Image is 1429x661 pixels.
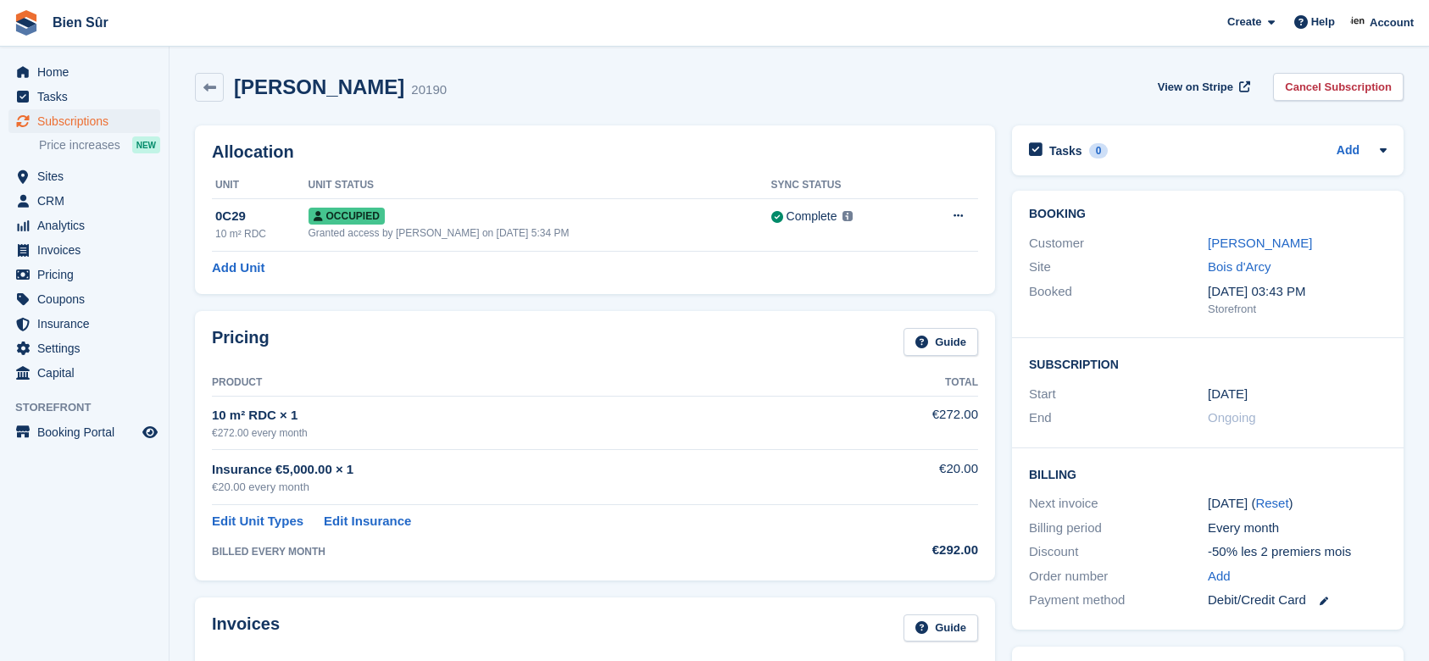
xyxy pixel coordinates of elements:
a: menu [8,214,160,237]
div: -50% les 2 premiers mois [1208,542,1387,562]
div: Every month [1208,519,1387,538]
a: Bois d'Arcy [1208,259,1271,274]
img: Asmaa Habri [1350,14,1367,31]
div: 0 [1089,143,1109,158]
div: 20190 [411,81,447,100]
a: Guide [904,614,978,642]
div: 10 m² RDC × 1 [212,406,835,425]
a: Bien Sûr [46,8,115,36]
th: Product [212,369,835,397]
div: Order number [1029,567,1208,586]
span: Sites [37,164,139,188]
a: menu [8,361,160,385]
div: Start [1029,385,1208,404]
div: Discount [1029,542,1208,562]
a: menu [8,263,160,286]
a: Preview store [140,422,160,442]
div: Billing period [1029,519,1208,538]
a: Reset [1255,496,1288,510]
span: Analytics [37,214,139,237]
div: €20.00 every month [212,479,835,496]
div: Insurance €5,000.00 × 1 [212,460,835,480]
a: menu [8,60,160,84]
time: 2023-06-26 22:00:00 UTC [1208,385,1248,404]
a: menu [8,287,160,311]
span: Price increases [39,137,120,153]
span: View on Stripe [1158,79,1233,96]
th: Total [835,369,978,397]
span: Insurance [37,312,139,336]
span: Tasks [37,85,139,108]
div: Site [1029,258,1208,277]
a: menu [8,189,160,213]
div: 10 m² RDC [215,226,309,242]
div: Debit/Credit Card [1208,591,1387,610]
a: [PERSON_NAME] [1208,236,1312,250]
span: Pricing [37,263,139,286]
th: Unit [212,172,309,199]
h2: Tasks [1049,143,1082,158]
th: Unit Status [309,172,771,199]
div: Granted access by [PERSON_NAME] on [DATE] 5:34 PM [309,225,771,241]
h2: Pricing [212,328,270,356]
a: Add [1208,567,1231,586]
a: Guide [904,328,978,356]
span: Invoices [37,238,139,262]
td: €272.00 [835,396,978,449]
span: Account [1370,14,1414,31]
a: menu [8,164,160,188]
span: Subscriptions [37,109,139,133]
a: Add [1337,142,1359,161]
a: Edit Insurance [324,512,411,531]
div: 0C29 [215,207,309,226]
span: Home [37,60,139,84]
a: Edit Unit Types [212,512,303,531]
span: Occupied [309,208,385,225]
span: Coupons [37,287,139,311]
div: Storefront [1208,301,1387,318]
h2: Billing [1029,465,1387,482]
div: [DATE] ( ) [1208,494,1387,514]
div: NEW [132,136,160,153]
div: Next invoice [1029,494,1208,514]
span: Help [1311,14,1335,31]
div: Customer [1029,234,1208,253]
span: Booking Portal [37,420,139,444]
img: icon-info-grey-7440780725fd019a000dd9b08b2336e03edf1995a4989e88bcd33f0948082b44.svg [842,211,853,221]
a: menu [8,109,160,133]
span: Settings [37,336,139,360]
a: menu [8,238,160,262]
div: €272.00 every month [212,425,835,441]
a: View on Stripe [1151,73,1254,101]
a: menu [8,336,160,360]
span: CRM [37,189,139,213]
img: stora-icon-8386f47178a22dfd0bd8f6a31ec36ba5ce8667c1dd55bd0f319d3a0aa187defe.svg [14,10,39,36]
a: Add Unit [212,258,264,278]
a: menu [8,85,160,108]
h2: Booking [1029,208,1387,221]
h2: Allocation [212,142,978,162]
div: [DATE] 03:43 PM [1208,282,1387,302]
a: menu [8,420,160,444]
span: Storefront [15,399,169,416]
a: Cancel Subscription [1273,73,1404,101]
span: Capital [37,361,139,385]
h2: [PERSON_NAME] [234,75,404,98]
div: €292.00 [835,541,978,560]
td: €20.00 [835,450,978,505]
div: Complete [787,208,837,225]
span: Create [1227,14,1261,31]
th: Sync Status [771,172,915,199]
h2: Invoices [212,614,280,642]
div: End [1029,408,1208,428]
span: Ongoing [1208,410,1256,425]
h2: Subscription [1029,355,1387,372]
div: Payment method [1029,591,1208,610]
a: menu [8,312,160,336]
a: Price increases NEW [39,136,160,154]
div: BILLED EVERY MONTH [212,544,835,559]
div: Booked [1029,282,1208,318]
